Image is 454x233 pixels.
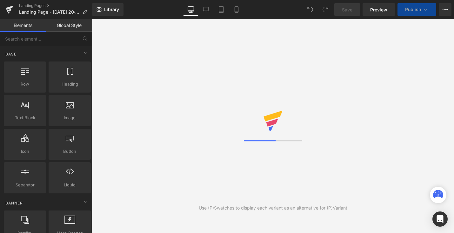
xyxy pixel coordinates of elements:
[6,148,44,155] span: Icon
[6,182,44,188] span: Separator
[50,114,89,121] span: Image
[6,81,44,87] span: Row
[199,204,347,211] div: Use (P)Swatches to display each variant as an alternative for (P)Variant
[46,19,92,32] a: Global Style
[439,3,451,16] button: More
[397,3,436,16] button: Publish
[5,51,17,57] span: Base
[6,114,44,121] span: Text Block
[304,3,317,16] button: Undo
[342,6,352,13] span: Save
[370,6,387,13] span: Preview
[319,3,332,16] button: Redo
[405,7,421,12] span: Publish
[363,3,395,16] a: Preview
[19,10,80,15] span: Landing Page - [DATE] 20:23:38
[5,200,23,206] span: Banner
[50,182,89,188] span: Liquid
[214,3,229,16] a: Tablet
[198,3,214,16] a: Laptop
[229,3,244,16] a: Mobile
[183,3,198,16] a: Desktop
[50,81,89,87] span: Heading
[92,3,124,16] a: New Library
[19,3,92,8] a: Landing Pages
[104,7,119,12] span: Library
[432,211,448,227] div: Open Intercom Messenger
[50,148,89,155] span: Button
